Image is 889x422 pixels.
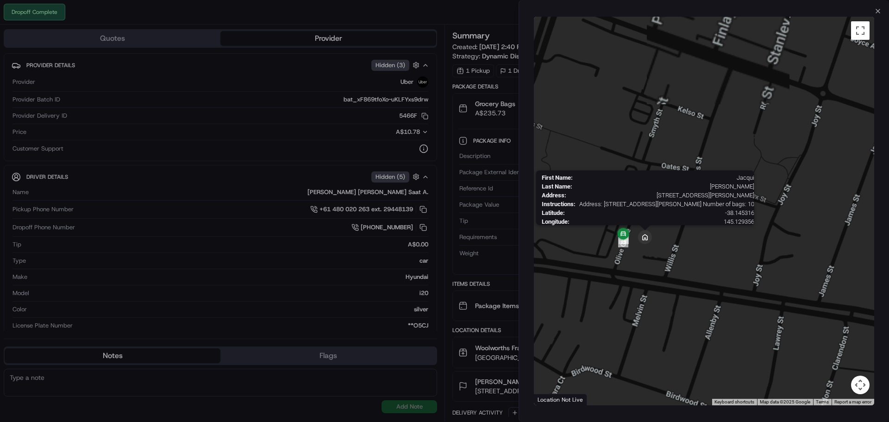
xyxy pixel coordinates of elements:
[570,192,754,199] span: [STREET_ADDRESS][PERSON_NAME]
[541,183,572,190] span: Last Name :
[851,21,870,40] button: Toggle fullscreen view
[541,174,572,181] span: First Name :
[618,237,628,247] div: 13
[541,218,569,225] span: Longitude :
[760,399,810,404] span: Map data ©2025 Google
[816,399,829,404] a: Terms (opens in new tab)
[541,201,575,208] span: Instructions :
[619,234,629,244] div: 12
[536,393,567,405] a: Open this area in Google Maps (opens a new window)
[576,174,754,181] span: Jacqui
[714,399,754,405] button: Keyboard shortcuts
[576,183,754,190] span: [PERSON_NAME]
[541,209,564,216] span: Latitude :
[568,209,754,216] span: -38.145316
[536,393,567,405] img: Google
[534,394,587,405] div: Location Not Live
[541,192,566,199] span: Address :
[573,218,754,225] span: 145.129356
[579,201,754,208] span: Address: [STREET_ADDRESS][PERSON_NAME] Number of bags: 10
[851,376,870,394] button: Map camera controls
[834,399,871,404] a: Report a map error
